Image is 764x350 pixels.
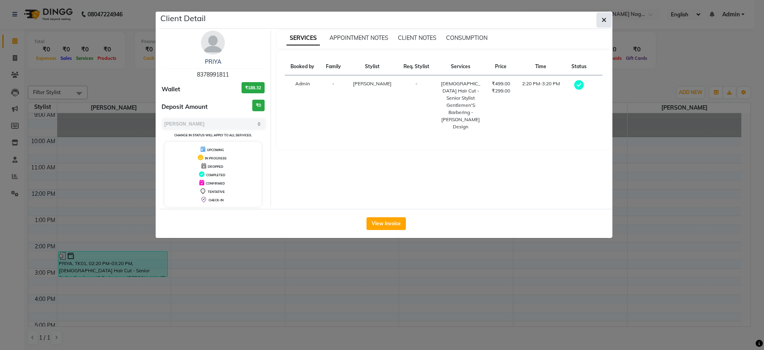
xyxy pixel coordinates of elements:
h5: Client Detail [160,12,206,24]
h3: ₹188.32 [242,82,265,94]
span: Deposit Amount [162,102,208,112]
span: TENTATIVE [208,190,225,194]
a: PRIYA [205,58,221,65]
button: View Invoice [366,217,406,230]
div: ₹499.00 [491,80,511,87]
span: Wallet [162,85,180,94]
div: ₹299.00 [491,87,511,94]
span: 8378991811 [197,71,229,78]
div: Gentlemen'S Barbering - [PERSON_NAME] Design [440,102,481,130]
td: - [398,75,435,136]
th: Services [435,58,486,75]
th: Status [566,58,592,75]
th: Stylist [347,58,398,75]
span: CONFIRMED [206,181,225,185]
td: - [320,75,347,136]
img: avatar [201,31,225,55]
small: Change in status will apply to all services. [174,133,252,137]
td: 2:20 PM-3:20 PM [516,75,566,136]
span: APPOINTMENT NOTES [329,34,388,41]
span: CONSUMPTION [446,34,487,41]
div: [DEMOGRAPHIC_DATA] Hair Cut - Senior Stylist [440,80,481,102]
th: Price [486,58,516,75]
span: COMPLETED [206,173,225,177]
span: DROPPED [208,165,223,169]
span: CLIENT NOTES [398,34,437,41]
span: IN PROGRESS [205,156,226,160]
span: UPCOMING [207,148,224,152]
span: SERVICES [286,31,320,45]
h3: ₹0 [252,100,265,111]
td: Admin [285,75,320,136]
th: Booked by [285,58,320,75]
span: [PERSON_NAME] [353,81,392,87]
th: Req. Stylist [398,58,435,75]
th: Time [516,58,566,75]
th: Family [320,58,347,75]
span: CHECK-IN [209,198,224,202]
